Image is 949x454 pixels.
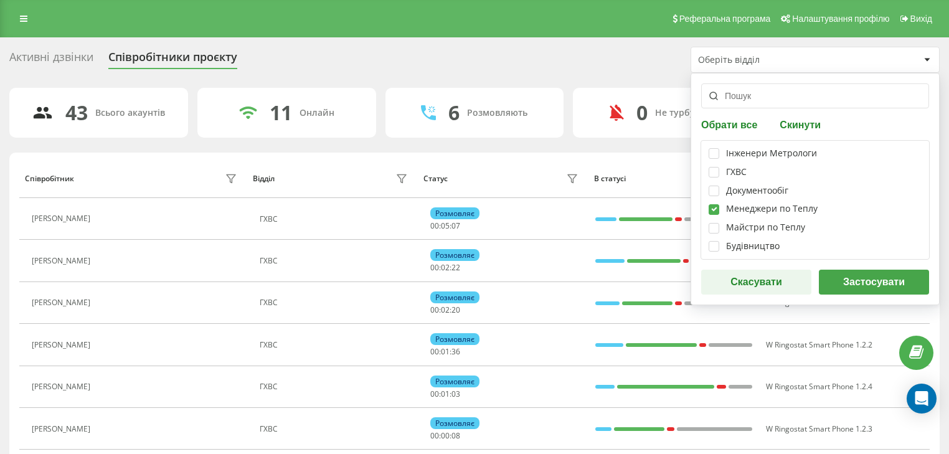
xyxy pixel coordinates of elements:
div: 6 [448,101,460,125]
div: Open Intercom Messenger [907,384,937,414]
div: : : [430,432,460,440]
button: Застосувати [819,270,929,295]
div: : : [430,222,460,230]
div: Майстри по Теплу [726,222,805,233]
span: 08 [451,430,460,441]
div: Співробітник [25,174,74,183]
div: ГХВС [260,341,411,349]
div: ГХВС [260,382,411,391]
div: Не турбувати [655,108,715,118]
div: 0 [636,101,648,125]
span: W Ringostat Smart Phone 1.2.3 [766,423,872,434]
span: W Ringostat Smart Phone 1.2.4 [766,381,872,392]
span: 20 [451,305,460,315]
div: Розмовляє [430,249,479,261]
div: Активні дзвінки [9,50,93,70]
input: Пошук [701,83,929,108]
div: [PERSON_NAME] [32,382,93,391]
div: : : [430,306,460,314]
div: : : [430,390,460,399]
span: 02 [441,305,450,315]
div: ГХВС [260,257,411,265]
div: [PERSON_NAME] [32,257,93,265]
div: : : [430,348,460,356]
div: ГХВС [726,167,747,177]
span: 00 [430,389,439,399]
div: Розмовляє [430,291,479,303]
span: 07 [451,220,460,231]
div: Відділ [253,174,275,183]
span: 01 [441,389,450,399]
div: [PERSON_NAME] [32,298,93,307]
div: Оберіть відділ [698,55,847,65]
div: В статусі [594,174,753,183]
div: 11 [270,101,292,125]
div: ГХВС [260,425,411,433]
div: Розмовляє [430,207,479,219]
div: Інженери Метрологи [726,148,817,159]
div: Розмовляє [430,417,479,429]
span: 00 [430,220,439,231]
span: 02 [441,262,450,273]
div: Розмовляє [430,376,479,387]
span: 00 [430,346,439,357]
div: Всього акаунтів [95,108,165,118]
span: 00 [430,305,439,315]
div: Документообіг [726,186,788,196]
div: Онлайн [300,108,334,118]
span: Вихід [910,14,932,24]
div: [PERSON_NAME] [32,214,93,223]
span: Налаштування профілю [792,14,889,24]
span: Реферальна програма [679,14,771,24]
span: 00 [430,262,439,273]
span: 36 [451,346,460,357]
div: Співробітники проєкту [108,50,237,70]
span: W Ringostat Smart Phone 1.2.2 [766,339,872,350]
span: 03 [451,389,460,399]
span: 01 [441,346,450,357]
div: [PERSON_NAME] [32,341,93,349]
span: 05 [441,220,450,231]
button: Скинути [776,118,824,130]
span: 22 [451,262,460,273]
span: 00 [441,430,450,441]
div: : : [430,263,460,272]
div: Будівництво [726,241,780,252]
div: ГХВС [260,215,411,224]
div: [PERSON_NAME] [32,425,93,433]
button: Обрати все [701,118,761,130]
span: 00 [430,430,439,441]
div: Менеджери по Теплу [726,204,818,214]
div: 43 [65,101,88,125]
div: Розмовляє [430,333,479,345]
button: Скасувати [701,270,811,295]
div: Розмовляють [467,108,527,118]
div: ГХВС [260,298,411,307]
div: Статус [423,174,448,183]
